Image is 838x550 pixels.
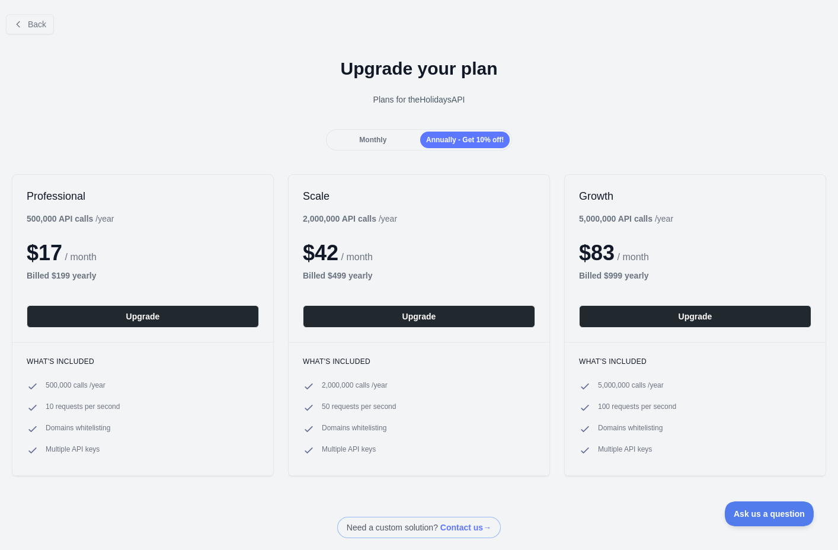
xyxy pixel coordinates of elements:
[303,213,397,225] div: / year
[579,241,615,265] span: $ 83
[579,213,673,225] div: / year
[303,241,338,265] span: $ 42
[303,214,376,223] b: 2,000,000 API calls
[725,501,814,526] iframe: Toggle Customer Support
[579,214,653,223] b: 5,000,000 API calls
[303,189,535,203] h2: Scale
[579,189,811,203] h2: Growth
